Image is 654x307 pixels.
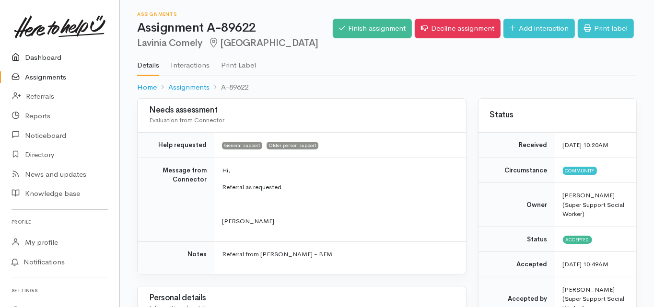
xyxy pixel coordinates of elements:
li: A-89622 [210,82,248,93]
time: [DATE] 10:49AM [563,260,609,268]
h6: Assignments [137,11,333,17]
td: Owner [479,183,555,227]
span: [GEOGRAPHIC_DATA] [208,37,318,49]
span: General support [222,142,262,149]
a: Print label [578,19,634,38]
a: Print Label [221,48,256,75]
td: Status [479,227,555,252]
a: Decline assignment [415,19,501,38]
td: Accepted [479,252,555,277]
a: Interactions [171,48,210,75]
td: Message from Connector [138,158,214,241]
h1: Assignment A-89622 [137,21,333,35]
td: Notes [138,241,214,274]
nav: breadcrumb [137,76,637,99]
h6: Settings [12,284,108,297]
a: Details [137,48,159,76]
p: Hi, [222,166,455,175]
p: Referral as requested. [222,182,455,192]
span: Community [563,167,597,174]
span: Evaluation from Connector [149,116,224,124]
h3: Personal details [149,294,455,303]
td: Help requested [138,133,214,158]
h3: Status [490,111,625,120]
p: Referral from [PERSON_NAME] - BFM [222,250,455,259]
span: Accepted [563,236,592,243]
a: Add interaction [503,19,575,38]
td: Received [479,133,555,158]
span: [PERSON_NAME] (Super Support Social Worker) [563,191,625,218]
a: Assignments [168,82,210,93]
td: Circumstance [479,158,555,183]
time: [DATE] 10:20AM [563,141,609,149]
a: Home [137,82,157,93]
h6: Profile [12,216,108,228]
span: Older person support [267,142,318,149]
h3: Needs assessment [149,106,455,115]
h2: Lavinia Comely [137,38,333,49]
p: [PERSON_NAME] [222,216,455,226]
a: Finish assignment [333,19,412,38]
